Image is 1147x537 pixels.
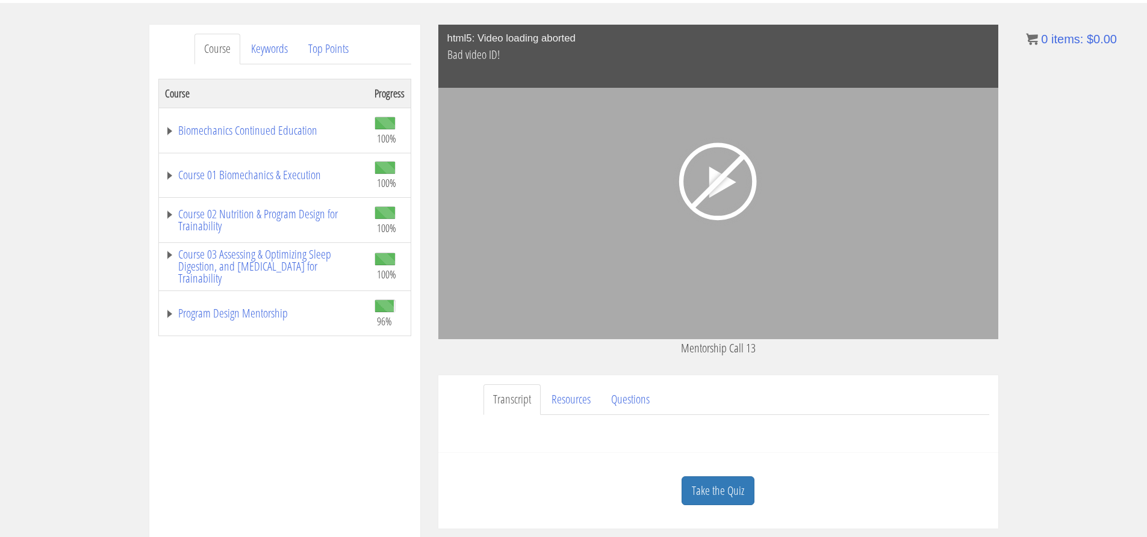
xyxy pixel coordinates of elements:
p: Bad video ID! [447,46,989,64]
a: Top Points [299,34,358,64]
a: Resources [542,384,600,415]
span: 96% [377,315,392,328]
th: Progress [368,79,411,108]
a: Course 03 Assessing & Optimizing Sleep Digestion, and [MEDICAL_DATA] for Trainability [165,248,362,284]
p: Mentorship Call 13 [438,339,998,357]
a: Biomechanics Continued Education [165,124,362,137]
span: 0 [1041,32,1048,46]
span: $ [1087,32,1093,46]
a: 0 items: $0.00 [1026,32,1117,46]
a: Course 01 Biomechanics & Execution [165,169,362,181]
div: html5: Video loading aborted [438,25,998,88]
a: Questions [601,384,659,415]
a: Course [194,34,240,64]
span: 100% [377,132,396,145]
bdi: 0.00 [1087,32,1117,46]
a: Program Design Mentorship [165,307,362,319]
span: items: [1051,32,1083,46]
span: 100% [377,176,396,189]
a: Course 02 Nutrition & Program Design for Trainability [165,208,362,232]
a: Keywords [241,34,297,64]
th: Course [158,79,368,108]
img: icon11.png [1026,33,1038,45]
a: Take the Quiz [682,476,754,506]
a: Transcript [483,384,541,415]
span: 100% [377,221,396,235]
span: 100% [377,268,396,281]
